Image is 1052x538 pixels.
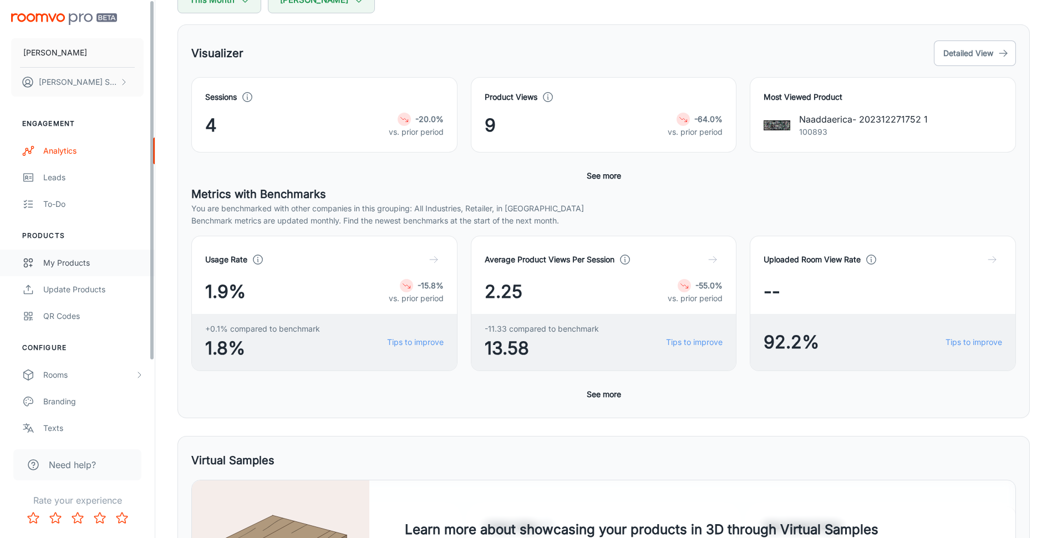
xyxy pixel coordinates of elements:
h4: Uploaded Room View Rate [764,253,861,266]
span: +0.1% compared to benchmark [205,323,320,335]
strong: -55.0% [695,281,723,290]
span: Need help? [49,458,96,471]
p: You are benchmarked with other companies in this grouping: All Industries, Retailer, in [GEOGRAPH... [191,202,1016,215]
h5: Visualizer [191,45,243,62]
div: QR Codes [43,310,144,322]
span: 2.25 [485,278,522,305]
div: Rooms [43,369,135,381]
h4: Sessions [205,91,237,103]
h5: Metrics with Benchmarks [191,186,1016,202]
span: 9 [485,112,496,139]
span: -- [764,278,780,305]
span: 1.8% [205,335,320,362]
button: Rate 3 star [67,507,89,529]
div: To-do [43,198,144,210]
div: Leads [43,171,144,184]
a: Tips to improve [946,336,1002,348]
strong: -15.8% [418,281,444,290]
button: Rate 5 star [111,507,133,529]
div: Branding [43,395,144,408]
span: -11.33 compared to benchmark [485,323,599,335]
h4: Usage Rate [205,253,247,266]
button: Detailed View [934,40,1016,66]
h5: Virtual Samples [191,452,275,469]
p: 100893 [799,126,928,138]
button: Rate 4 star [89,507,111,529]
strong: -20.0% [415,114,444,124]
p: Benchmark metrics are updated monthly. Find the newest benchmarks at the start of the next month. [191,215,1016,227]
p: [PERSON_NAME] [23,47,87,59]
button: Rate 1 star [22,507,44,529]
p: vs. prior period [668,292,723,304]
h4: Most Viewed Product [764,91,1002,103]
div: Texts [43,422,144,434]
p: [PERSON_NAME] Skytsyuk [39,76,117,88]
div: Analytics [43,145,144,157]
p: Naaddaerica- 202312271752 1 [799,113,928,126]
p: vs. prior period [668,126,723,138]
p: vs. prior period [389,292,444,304]
h4: Average Product Views Per Session [485,253,614,266]
button: See more [582,166,626,186]
span: 1.9% [205,278,246,305]
a: Tips to improve [387,336,444,348]
span: 13.58 [485,335,599,362]
span: 92.2% [764,329,819,356]
div: Update Products [43,283,144,296]
p: vs. prior period [389,126,444,138]
span: 4 [205,112,217,139]
button: Rate 2 star [44,507,67,529]
h4: Product Views [485,91,537,103]
button: [PERSON_NAME] Skytsyuk [11,68,144,97]
strong: -64.0% [694,114,723,124]
button: See more [582,384,626,404]
a: Tips to improve [666,336,723,348]
p: Rate your experience [9,494,146,507]
img: Roomvo PRO Beta [11,13,117,25]
button: [PERSON_NAME] [11,38,144,67]
div: My Products [43,257,144,269]
img: Naaddaerica- 202312271752 1 [764,112,790,139]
